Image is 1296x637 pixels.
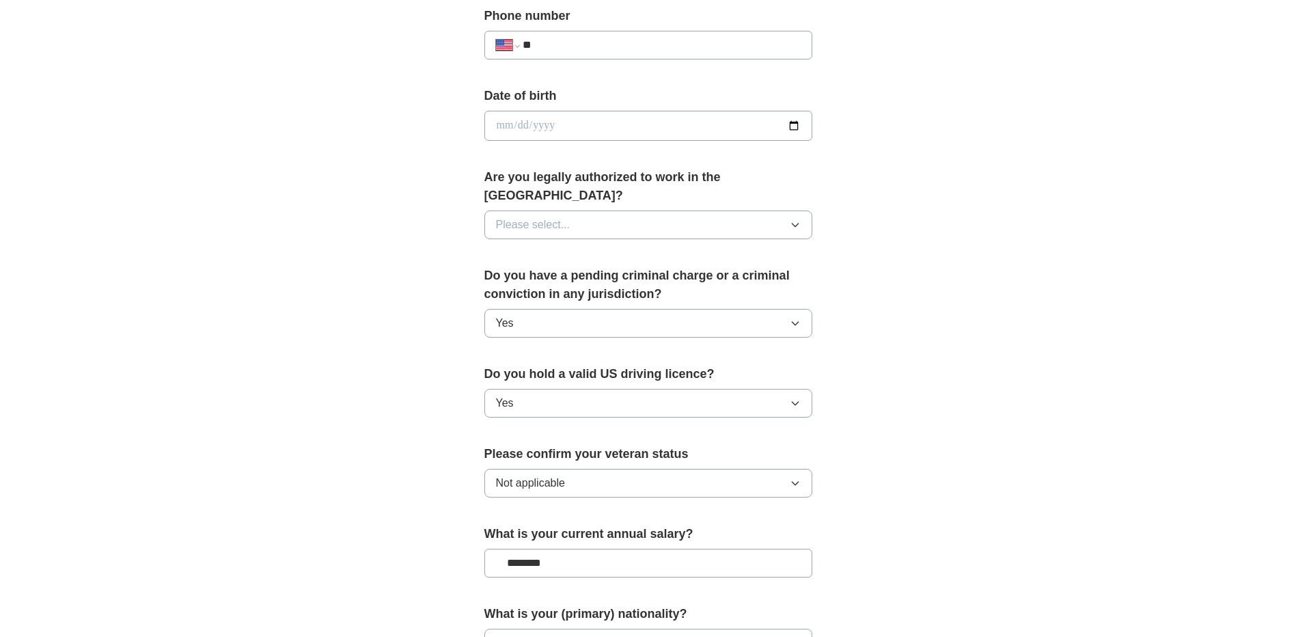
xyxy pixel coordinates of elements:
[484,168,812,205] label: Are you legally authorized to work in the [GEOGRAPHIC_DATA]?
[484,469,812,498] button: Not applicable
[484,7,812,25] label: Phone number
[496,315,514,331] span: Yes
[484,267,812,303] label: Do you have a pending criminal charge or a criminal conviction in any jurisdiction?
[484,445,812,463] label: Please confirm your veteran status
[496,395,514,411] span: Yes
[484,605,812,623] label: What is your (primary) nationality?
[496,217,570,233] span: Please select...
[484,525,812,543] label: What is your current annual salary?
[484,211,812,239] button: Please select...
[484,389,812,418] button: Yes
[484,309,812,338] button: Yes
[484,365,812,383] label: Do you hold a valid US driving licence?
[484,87,812,105] label: Date of birth
[496,475,565,491] span: Not applicable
